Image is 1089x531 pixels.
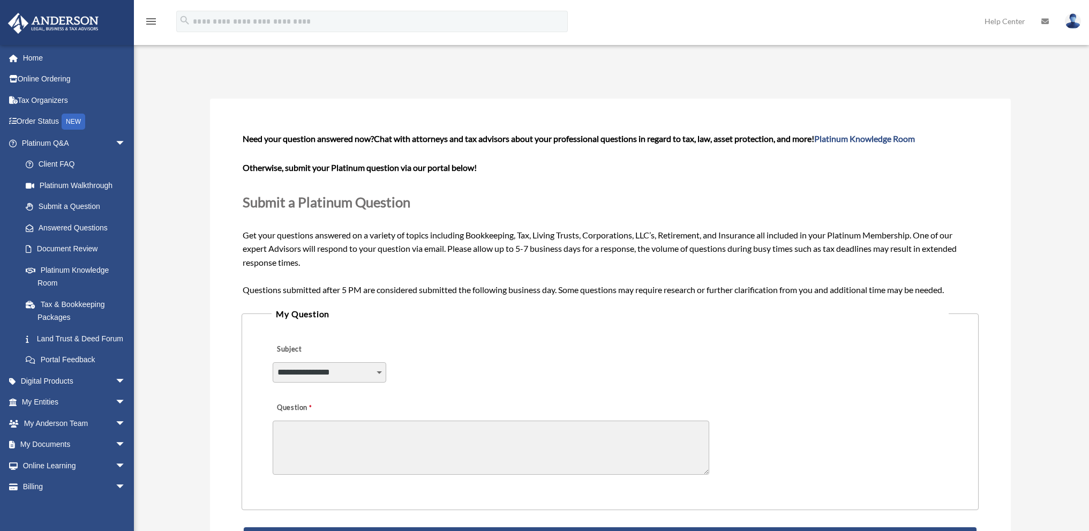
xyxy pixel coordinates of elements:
a: My Entitiesarrow_drop_down [7,392,142,413]
a: Tax Organizers [7,89,142,111]
a: Digital Productsarrow_drop_down [7,370,142,392]
label: Question [273,401,356,416]
span: Need your question answered now? [243,133,374,144]
i: menu [145,15,157,28]
a: My Anderson Teamarrow_drop_down [7,413,142,434]
a: Billingarrow_drop_down [7,476,142,498]
img: Anderson Advisors Platinum Portal [5,13,102,34]
a: Platinum Knowledge Room [15,259,142,294]
a: Client FAQ [15,154,142,175]
a: menu [145,19,157,28]
a: Portal Feedback [15,349,142,371]
legend: My Question [272,306,948,321]
a: Tax & Bookkeeping Packages [15,294,142,328]
span: arrow_drop_down [115,370,137,392]
a: Platinum Q&Aarrow_drop_down [7,132,142,154]
b: Otherwise, submit your Platinum question via our portal below! [243,162,477,173]
a: Online Ordering [7,69,142,90]
a: Platinum Walkthrough [15,175,142,196]
a: Platinum Knowledge Room [814,133,915,144]
a: Order StatusNEW [7,111,142,133]
span: Get your questions answered on a variety of topics including Bookkeeping, Tax, Living Trusts, Cor... [243,133,977,295]
div: NEW [62,114,85,130]
img: User Pic [1065,13,1081,29]
label: Subject [273,342,374,357]
a: My Documentsarrow_drop_down [7,434,142,455]
a: Submit a Question [15,196,137,218]
span: arrow_drop_down [115,455,137,477]
a: Document Review [15,238,142,260]
span: arrow_drop_down [115,392,137,414]
span: arrow_drop_down [115,434,137,456]
i: search [179,14,191,26]
span: Chat with attorneys and tax advisors about your professional questions in regard to tax, law, ass... [374,133,915,144]
a: Answered Questions [15,217,142,238]
span: Submit a Platinum Question [243,194,410,210]
span: arrow_drop_down [115,413,137,435]
a: Online Learningarrow_drop_down [7,455,142,476]
span: arrow_drop_down [115,132,137,154]
a: Home [7,47,142,69]
span: arrow_drop_down [115,476,137,498]
a: Land Trust & Deed Forum [15,328,142,349]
